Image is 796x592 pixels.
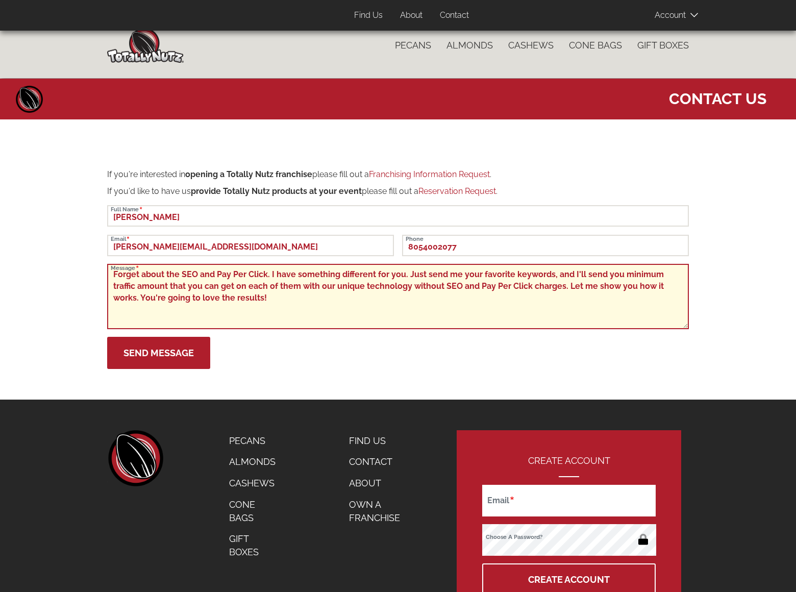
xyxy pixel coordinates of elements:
p: If you're interested in please fill out a . [107,169,689,181]
a: Home [14,84,45,114]
a: Contact [341,451,424,473]
input: Email [107,235,394,256]
span: Contact Us [669,84,766,109]
a: Cashews [221,473,283,494]
a: About [341,473,424,494]
input: Phone [402,235,689,256]
img: Home [107,28,184,63]
a: Pecans [387,35,439,56]
strong: opening a Totally Nutz franchise [185,169,312,179]
a: Pecans [221,430,283,452]
a: Almonds [439,35,501,56]
a: Almonds [221,451,283,473]
p: If you'd like to have us please fill out a . [107,186,689,198]
input: Full Name [107,205,689,227]
strong: provide Totally Nutz products at your event [191,186,362,196]
a: Cone Bags [221,494,283,528]
a: Gift Boxes [630,35,696,56]
input: Email [482,485,656,516]
a: Find Us [341,430,424,452]
a: Cone Bags [561,35,630,56]
a: Own a Franchise [341,494,424,528]
a: Contact [432,6,477,26]
a: home [107,430,163,486]
button: Send Message [107,337,210,369]
a: About [392,6,430,26]
h2: Create Account [482,456,656,477]
a: Gift Boxes [221,528,283,562]
a: Cashews [501,35,561,56]
a: Find Us [346,6,390,26]
a: Reservation Request [418,186,496,196]
a: Franchising Information Request [369,169,490,179]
